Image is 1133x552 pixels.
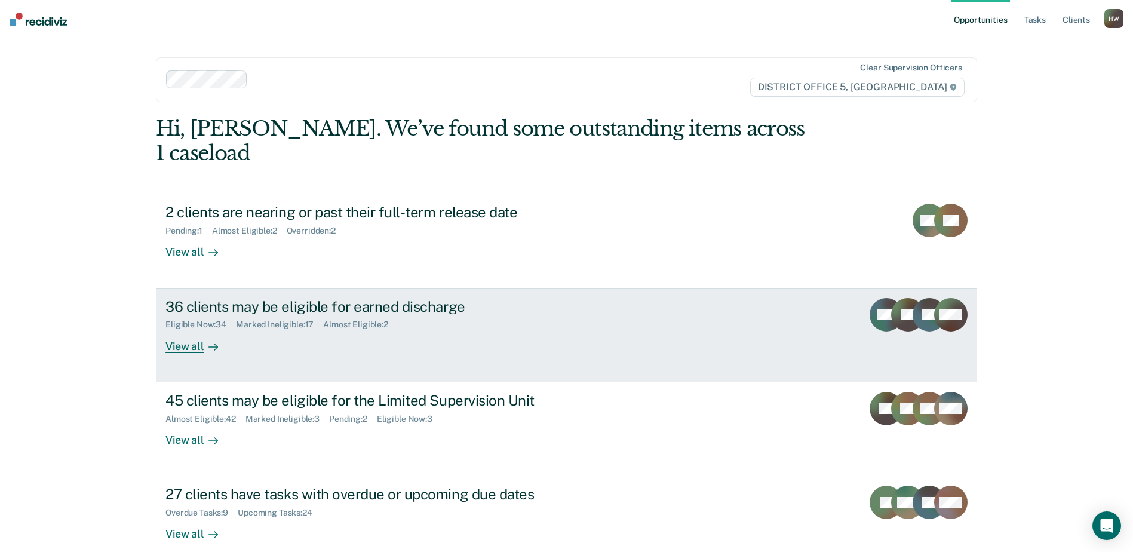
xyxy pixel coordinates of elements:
button: HW [1104,9,1123,28]
img: Recidiviz [10,13,67,26]
div: Overdue Tasks : 9 [165,508,238,518]
div: Open Intercom Messenger [1092,511,1121,540]
div: View all [165,330,232,353]
div: View all [165,424,232,447]
a: 45 clients may be eligible for the Limited Supervision UnitAlmost Eligible:42Marked Ineligible:3P... [156,382,977,476]
div: Pending : 1 [165,226,212,236]
div: Clear supervision officers [860,63,962,73]
div: Hi, [PERSON_NAME]. We’ve found some outstanding items across 1 caseload [156,116,813,165]
div: 27 clients have tasks with overdue or upcoming due dates [165,486,585,503]
div: Overridden : 2 [287,226,345,236]
div: Pending : 2 [329,414,377,424]
a: 36 clients may be eligible for earned dischargeEligible Now:34Marked Ineligible:17Almost Eligible... [156,289,977,382]
a: 2 clients are nearing or past their full-term release datePending:1Almost Eligible:2Overridden:2V... [156,194,977,288]
div: 36 clients may be eligible for earned discharge [165,298,585,315]
div: Almost Eligible : 2 [212,226,287,236]
div: View all [165,236,232,259]
div: Upcoming Tasks : 24 [238,508,322,518]
div: 2 clients are nearing or past their full-term release date [165,204,585,221]
div: H W [1104,9,1123,28]
div: Marked Ineligible : 17 [236,320,323,330]
span: DISTRICT OFFICE 5, [GEOGRAPHIC_DATA] [750,78,965,97]
div: Almost Eligible : 42 [165,414,245,424]
div: Eligible Now : 3 [377,414,442,424]
div: View all [165,518,232,541]
div: Marked Ineligible : 3 [245,414,329,424]
div: 45 clients may be eligible for the Limited Supervision Unit [165,392,585,409]
div: Almost Eligible : 2 [323,320,398,330]
div: Eligible Now : 34 [165,320,236,330]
